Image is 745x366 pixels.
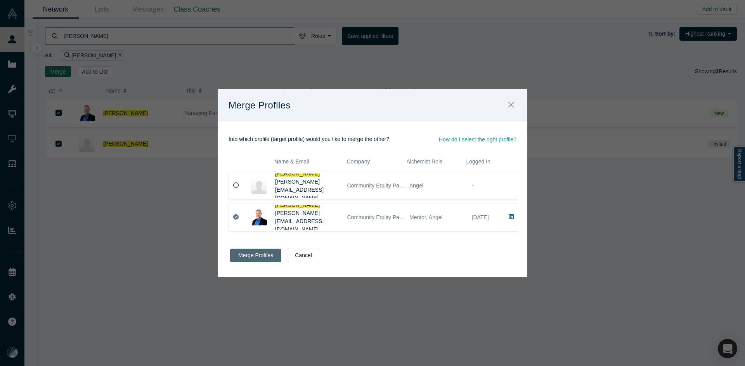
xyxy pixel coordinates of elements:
span: [DATE] [472,214,489,220]
span: Logged In [466,158,490,165]
button: Merge Profiles [230,249,281,262]
span: Alchemist Role [407,158,443,165]
button: Close [503,97,519,114]
h1: Merge Profiles [229,97,304,113]
span: [PERSON_NAME] [275,202,320,208]
span: - [472,182,474,189]
span: Community Equity Partners [347,214,413,220]
span: Angel [409,182,423,189]
span: Mentor, Angel [409,214,443,220]
button: How do I select the right profile? [439,135,516,144]
img: Eric Dobson's Profile Image [251,178,267,194]
p: Into which profile (target profile) would you like to merge the other? [229,135,389,144]
span: [PERSON_NAME][EMAIL_ADDRESS][DOMAIN_NAME] [275,210,324,232]
span: Name & Email [274,158,309,165]
span: [PERSON_NAME][EMAIL_ADDRESS][DOMAIN_NAME] [275,179,324,201]
span: [PERSON_NAME] [275,170,320,177]
span: Community Equity Partners [347,182,413,189]
span: Company [347,158,370,165]
button: Cancel [287,249,320,262]
img: Eric Dobson's Profile Image [251,209,267,225]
